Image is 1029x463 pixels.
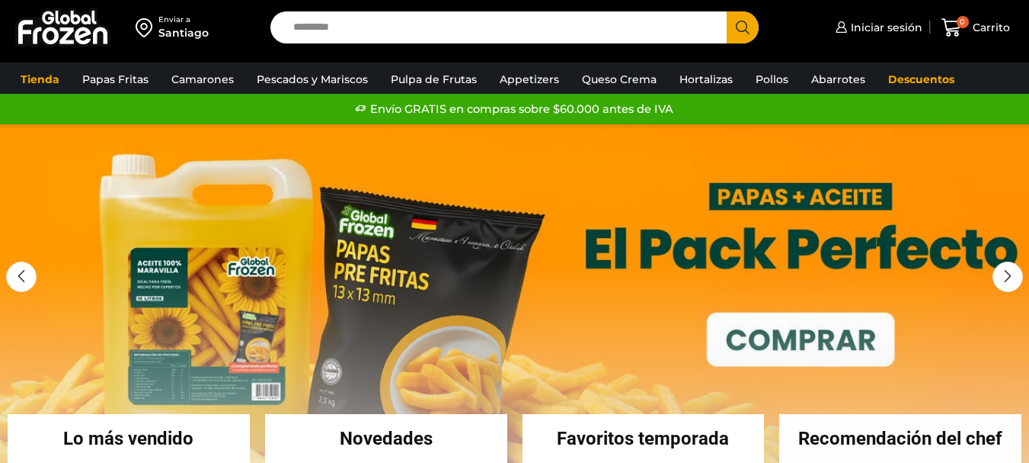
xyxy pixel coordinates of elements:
[8,429,250,448] h2: Lo más vendido
[727,11,759,43] button: Search button
[574,65,664,94] a: Queso Crema
[779,429,1021,448] h2: Recomendación del chef
[13,65,67,94] a: Tienda
[847,20,922,35] span: Iniciar sesión
[992,262,1023,292] div: Next slide
[265,429,507,448] h2: Novedades
[492,65,567,94] a: Appetizers
[748,65,796,94] a: Pollos
[832,12,922,43] a: Iniciar sesión
[164,65,241,94] a: Camarones
[383,65,484,94] a: Pulpa de Frutas
[969,20,1010,35] span: Carrito
[158,25,209,40] div: Santiago
[158,14,209,25] div: Enviar a
[6,262,37,292] div: Previous slide
[249,65,375,94] a: Pescados y Mariscos
[136,14,158,40] img: address-field-icon.svg
[957,16,969,28] span: 0
[938,10,1014,46] a: 0 Carrito
[522,429,765,448] h2: Favoritos temporada
[804,65,873,94] a: Abarrotes
[75,65,156,94] a: Papas Fritas
[672,65,740,94] a: Hortalizas
[880,65,962,94] a: Descuentos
